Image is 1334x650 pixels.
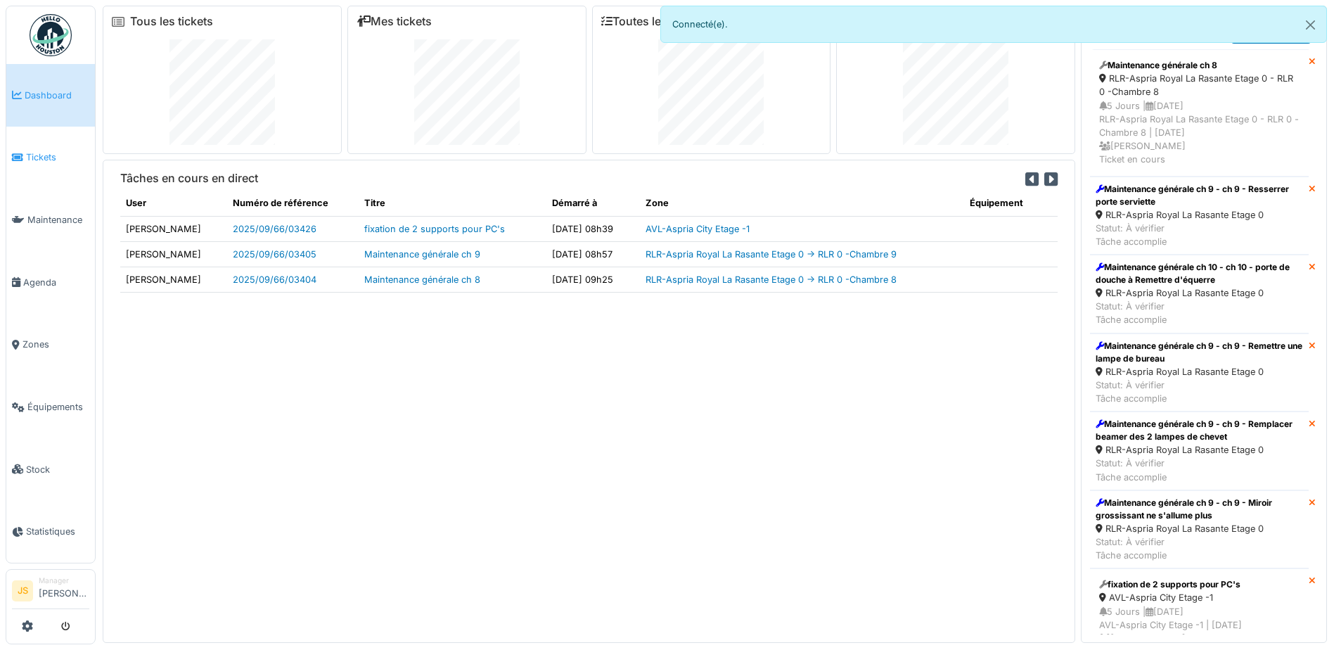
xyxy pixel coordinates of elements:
[6,314,95,376] a: Zones
[1096,522,1303,535] div: RLR-Aspria Royal La Rasante Etage 0
[233,274,316,285] a: 2025/09/66/03404
[1295,6,1326,44] button: Close
[964,191,1058,216] th: Équipement
[1096,286,1303,300] div: RLR-Aspria Royal La Rasante Etage 0
[120,216,227,241] td: [PERSON_NAME]
[30,14,72,56] img: Badge_color-CXgf-gQk.svg
[1096,365,1303,378] div: RLR-Aspria Royal La Rasante Etage 0
[1096,300,1303,326] div: Statut: À vérifier Tâche accomplie
[26,463,89,476] span: Stock
[546,241,640,267] td: [DATE] 08h57
[26,151,89,164] span: Tickets
[546,216,640,241] td: [DATE] 08h39
[12,580,33,601] li: JS
[12,575,89,609] a: JS Manager[PERSON_NAME]
[233,249,316,260] a: 2025/09/66/03405
[1099,578,1300,591] div: fixation de 2 supports pour PC's
[1096,222,1303,248] div: Statut: À vérifier Tâche accomplie
[364,249,480,260] a: Maintenance générale ch 9
[6,376,95,438] a: Équipements
[25,89,89,102] span: Dashboard
[1096,261,1303,286] div: Maintenance générale ch 10 - ch 10 - porte de douche à Remettre d'équerre
[1096,208,1303,222] div: RLR-Aspria Royal La Rasante Etage 0
[39,575,89,606] li: [PERSON_NAME]
[364,224,505,234] a: fixation de 2 supports pour PC's
[130,15,213,28] a: Tous les tickets
[1096,497,1303,522] div: Maintenance générale ch 9 - ch 9 - Miroir grossissant ne s'allume plus
[1096,183,1303,208] div: Maintenance générale ch 9 - ch 9 - Resserrer porte serviette
[6,251,95,314] a: Agenda
[1090,333,1309,412] a: Maintenance générale ch 9 - ch 9 - Remettre une lampe de bureau RLR-Aspria Royal La Rasante Etage...
[1090,412,1309,490] a: Maintenance générale ch 9 - ch 9 - Remplacer beamer des 2 lampes de chevet RLR-Aspria Royal La Ra...
[39,575,89,586] div: Manager
[1096,457,1303,483] div: Statut: À vérifier Tâche accomplie
[27,213,89,227] span: Maintenance
[23,276,89,289] span: Agenda
[6,189,95,251] a: Maintenance
[359,191,546,216] th: Titre
[227,191,359,216] th: Numéro de référence
[120,267,227,292] td: [PERSON_NAME]
[1090,490,1309,569] a: Maintenance générale ch 9 - ch 9 - Miroir grossissant ne s'allume plus RLR-Aspria Royal La Rasant...
[1099,59,1300,72] div: Maintenance générale ch 8
[1099,591,1300,604] div: AVL-Aspria City Etage -1
[640,191,963,216] th: Zone
[120,241,227,267] td: [PERSON_NAME]
[1096,340,1303,365] div: Maintenance générale ch 9 - ch 9 - Remettre une lampe de bureau
[1096,378,1303,405] div: Statut: À vérifier Tâche accomplie
[23,338,89,351] span: Zones
[546,267,640,292] td: [DATE] 09h25
[1099,72,1300,98] div: RLR-Aspria Royal La Rasante Etage 0 - RLR 0 -Chambre 8
[646,224,750,234] a: AVL-Aspria City Etage -1
[1090,255,1309,333] a: Maintenance générale ch 10 - ch 10 - porte de douche à Remettre d'équerre RLR-Aspria Royal La Ras...
[1096,443,1303,457] div: RLR-Aspria Royal La Rasante Etage 0
[646,249,897,260] a: RLR-Aspria Royal La Rasante Etage 0 -> RLR 0 -Chambre 9
[546,191,640,216] th: Démarré à
[1096,418,1303,443] div: Maintenance générale ch 9 - ch 9 - Remplacer beamer des 2 lampes de chevet
[1096,535,1303,562] div: Statut: À vérifier Tâche accomplie
[27,400,89,414] span: Équipements
[601,15,706,28] a: Toutes les tâches
[6,64,95,127] a: Dashboard
[126,198,146,208] span: translation missing: fr.shared.user
[120,172,258,185] h6: Tâches en cours en direct
[6,438,95,501] a: Stock
[1090,177,1309,255] a: Maintenance générale ch 9 - ch 9 - Resserrer porte serviette RLR-Aspria Royal La Rasante Etage 0 ...
[660,6,1328,43] div: Connecté(e).
[1090,49,1309,176] a: Maintenance générale ch 8 RLR-Aspria Royal La Rasante Etage 0 - RLR 0 -Chambre 8 5 Jours |[DATE]R...
[26,525,89,538] span: Statistiques
[646,274,897,285] a: RLR-Aspria Royal La Rasante Etage 0 -> RLR 0 -Chambre 8
[233,224,316,234] a: 2025/09/66/03426
[6,127,95,189] a: Tickets
[357,15,432,28] a: Mes tickets
[6,501,95,563] a: Statistiques
[1099,99,1300,167] div: 5 Jours | [DATE] RLR-Aspria Royal La Rasante Etage 0 - RLR 0 -Chambre 8 | [DATE] [PERSON_NAME] Ti...
[364,274,480,285] a: Maintenance générale ch 8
